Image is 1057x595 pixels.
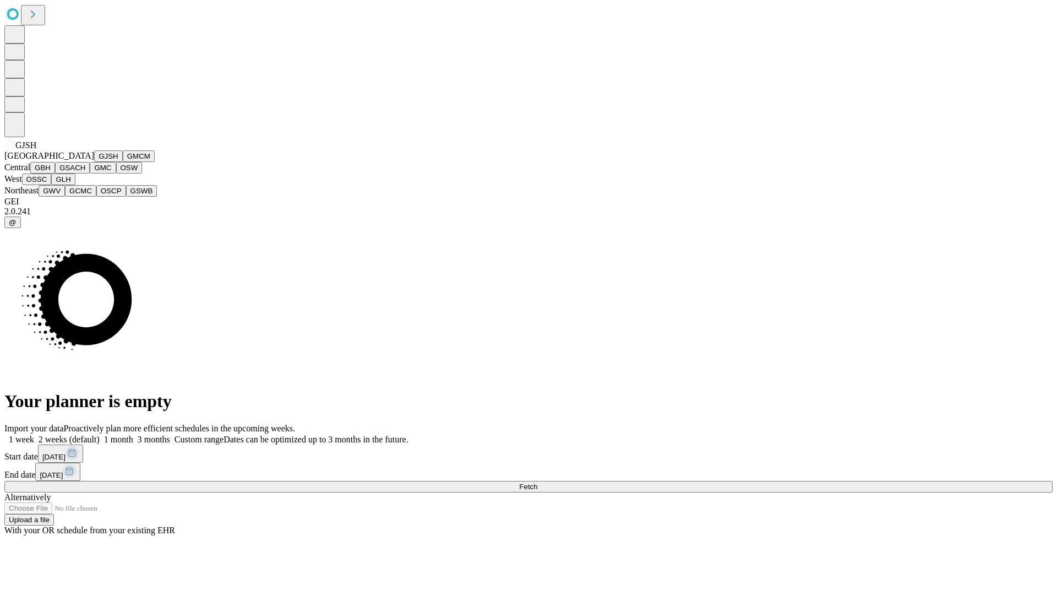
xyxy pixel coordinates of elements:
[519,483,537,491] span: Fetch
[4,493,51,502] span: Alternatively
[15,140,36,150] span: GJSH
[4,217,21,228] button: @
[4,186,39,195] span: Northeast
[4,463,1053,481] div: End date
[4,391,1053,412] h1: Your planner is empty
[35,463,80,481] button: [DATE]
[175,435,224,444] span: Custom range
[126,185,157,197] button: GSWB
[30,162,55,174] button: GBH
[40,471,63,479] span: [DATE]
[123,150,155,162] button: GMCM
[116,162,143,174] button: OSW
[38,445,83,463] button: [DATE]
[138,435,170,444] span: 3 months
[4,197,1053,207] div: GEI
[22,174,52,185] button: OSSC
[55,162,90,174] button: GSACH
[104,435,133,444] span: 1 month
[4,445,1053,463] div: Start date
[4,424,64,433] span: Import your data
[4,514,54,526] button: Upload a file
[4,174,22,183] span: West
[4,481,1053,493] button: Fetch
[4,151,94,160] span: [GEOGRAPHIC_DATA]
[39,185,65,197] button: GWV
[9,435,34,444] span: 1 week
[9,218,17,226] span: @
[51,174,75,185] button: GLH
[224,435,408,444] span: Dates can be optimized up to 3 months in the future.
[4,207,1053,217] div: 2.0.241
[4,526,175,535] span: With your OR schedule from your existing EHR
[96,185,126,197] button: OSCP
[90,162,116,174] button: GMC
[42,453,66,461] span: [DATE]
[94,150,123,162] button: GJSH
[4,163,30,172] span: Central
[64,424,295,433] span: Proactively plan more efficient schedules in the upcoming weeks.
[39,435,100,444] span: 2 weeks (default)
[65,185,96,197] button: GCMC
